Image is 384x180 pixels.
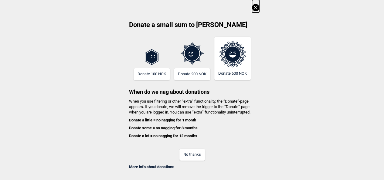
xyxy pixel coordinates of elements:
[174,68,210,80] button: Donate 200 NOK
[134,68,170,80] button: Donate 100 NOK
[129,134,197,138] b: Donate a lot = no nagging for 12 months
[125,80,259,96] h3: When do we nag about donations
[179,149,205,161] button: No thanks
[125,20,259,34] h2: Donate a small sum to [PERSON_NAME]
[129,165,174,169] a: More info about donation>
[129,118,196,122] b: Donate a little = no nagging for 1 month
[214,37,251,80] button: Donate 600 NOK
[129,126,198,130] b: Donate some = no nagging for 3 months
[125,99,259,139] h4: When you use filtering or other “extra” functionality, the “Donate”-page appears. If you donate, ...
